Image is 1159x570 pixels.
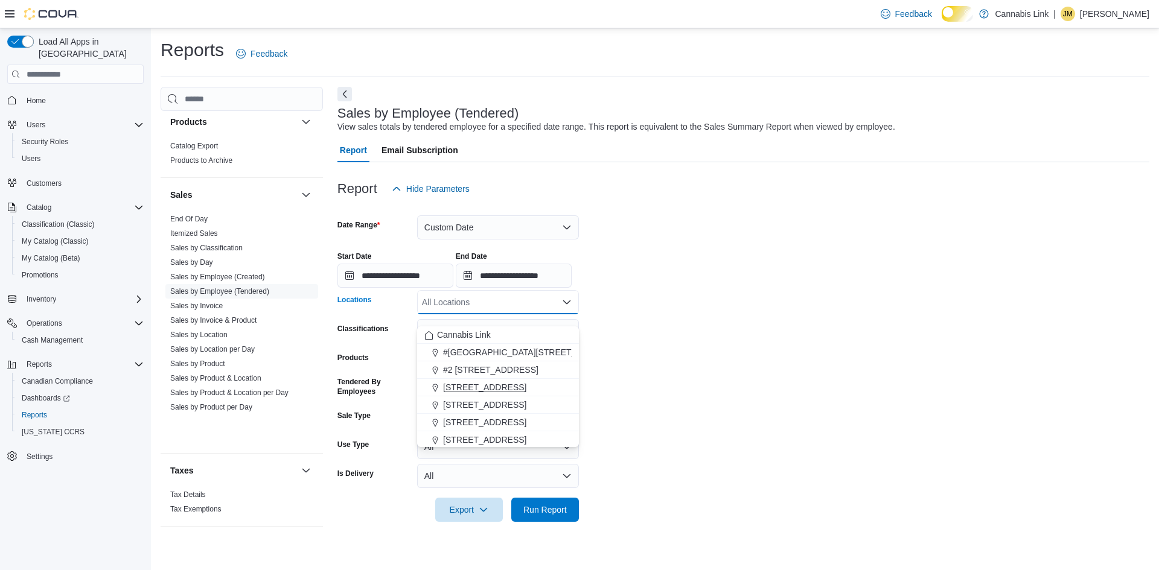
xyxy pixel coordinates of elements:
button: Cannabis Link [417,326,579,344]
span: Email Subscription [382,138,458,162]
a: Reports [17,408,52,422]
span: Catalog [27,203,51,212]
button: #[GEOGRAPHIC_DATA][STREET_ADDRESS] [417,344,579,361]
img: Cova [24,8,78,20]
a: [US_STATE] CCRS [17,425,89,439]
span: Tax Exemptions [170,504,222,514]
span: Inventory [27,294,56,304]
a: Sales by Product [170,359,225,368]
span: JM [1063,7,1073,21]
a: Sales by Invoice [170,302,223,310]
label: Classifications [337,324,389,334]
button: My Catalog (Classic) [12,233,148,250]
button: Users [22,118,50,132]
h1: Reports [161,38,224,62]
span: Promotions [17,268,144,282]
button: All [417,435,579,459]
a: Feedback [231,42,292,66]
span: Users [27,120,45,130]
span: Hide Parameters [406,183,470,195]
span: Customers [27,179,62,188]
button: #2 [STREET_ADDRESS] [417,361,579,379]
button: Close list of options [562,297,572,307]
span: Home [22,92,144,107]
span: Security Roles [17,135,144,149]
span: Itemized Sales [170,229,218,238]
button: Inventory [22,292,61,306]
span: #2 [STREET_ADDRESS] [443,364,538,376]
span: Users [17,151,144,166]
span: Users [22,118,144,132]
button: Next [337,87,352,101]
button: Catalog [22,200,56,215]
span: Load All Apps in [GEOGRAPHIC_DATA] [34,36,144,60]
label: Use Type [337,440,369,449]
a: My Catalog (Classic) [17,234,94,249]
a: Settings [22,449,57,464]
button: Sales [170,189,296,201]
a: Dashboards [17,391,75,405]
div: Sales [161,212,323,453]
a: End Of Day [170,215,208,223]
a: Canadian Compliance [17,374,98,388]
h3: Report [337,182,377,196]
span: Operations [22,316,144,331]
label: Tendered By Employees [337,377,412,396]
a: Products to Archive [170,156,232,165]
h3: Taxes [170,464,194,477]
button: Custom Date [417,215,579,239]
div: Choose from the following options [417,326,579,449]
span: Cash Management [22,335,83,345]
label: Products [337,353,369,363]
button: Operations [2,315,148,332]
span: Canadian Compliance [22,376,93,386]
button: Operations [22,316,67,331]
a: Home [22,93,51,108]
a: Dashboards [12,390,148,407]
span: Reports [27,359,52,369]
span: [STREET_ADDRESS] [443,381,526,393]
span: Reports [17,408,144,422]
span: Sales by Invoice [170,301,223,311]
button: Users [2,116,148,133]
a: Sales by Employee (Created) [170,273,265,281]
button: [STREET_ADDRESS] [417,396,579,414]
span: Dashboards [22,393,70,403]
span: Operations [27,318,62,328]
span: Sales by Invoice & Product [170,315,257,325]
button: Products [170,116,296,128]
a: Sales by Product & Location [170,374,261,382]
span: Sales by Product & Location per Day [170,388,289,397]
button: Promotions [12,267,148,283]
button: Security Roles [12,133,148,150]
label: Sale Type [337,411,371,420]
span: Classification (Classic) [22,220,95,229]
a: Feedback [876,2,937,26]
p: Cannabis Link [995,7,1049,21]
div: Products [161,139,323,177]
span: Sales by Employee (Tendered) [170,287,269,296]
button: Customers [2,174,148,192]
button: My Catalog (Beta) [12,250,148,267]
span: Security Roles [22,137,68,147]
button: Users [12,150,148,167]
span: [STREET_ADDRESS] [443,399,526,411]
button: Classification (Classic) [12,216,148,233]
a: Promotions [17,268,63,282]
span: Reports [22,410,47,420]
span: Users [22,154,40,163]
button: Run Report [511,498,579,522]
span: Customers [22,176,144,191]
button: Reports [22,357,57,372]
button: Canadian Compliance [12,373,148,390]
a: Sales by Classification [170,244,243,252]
span: My Catalog (Classic) [17,234,144,249]
a: Sales by Location per Day [170,345,255,353]
a: Customers [22,176,66,191]
span: Canadian Compliance [17,374,144,388]
span: Settings [22,449,144,464]
button: Reports [12,407,148,423]
span: Sales by Product [170,359,225,369]
span: Promotions [22,270,59,280]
